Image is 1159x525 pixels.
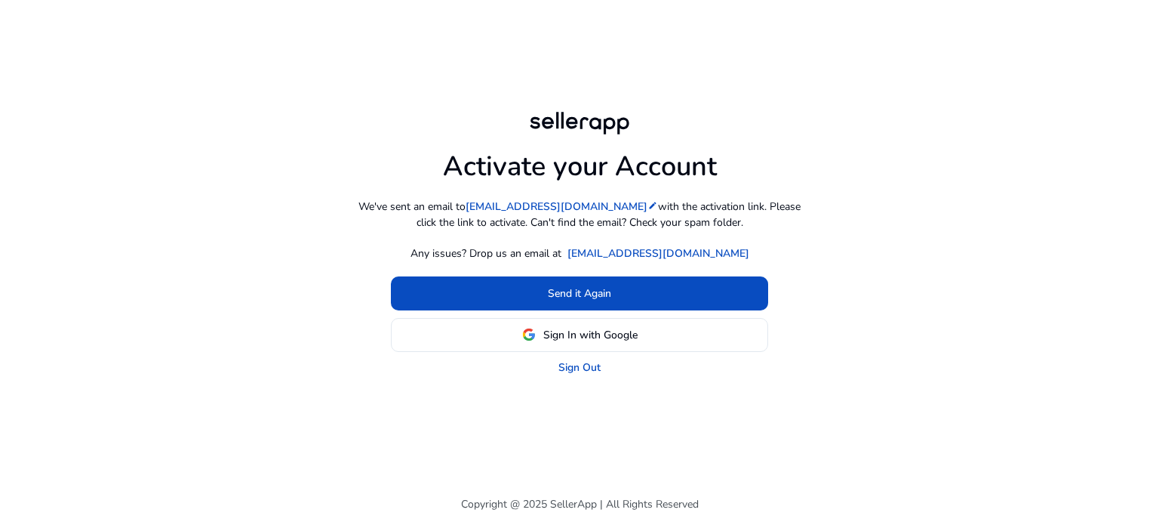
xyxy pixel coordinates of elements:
p: We've sent an email to with the activation link. Please click the link to activate. Can't find th... [353,199,806,230]
button: Send it Again [391,276,768,310]
p: Any issues? Drop us an email at [410,246,561,261]
mat-icon: edit [647,200,658,211]
a: [EMAIL_ADDRESS][DOMAIN_NAME] [567,246,749,261]
span: Send it Again [548,286,611,301]
button: Sign In with Google [391,318,768,352]
a: [EMAIL_ADDRESS][DOMAIN_NAME] [466,199,658,215]
img: google-logo.svg [522,328,536,341]
span: Sign In with Google [543,327,638,343]
a: Sign Out [558,360,601,375]
h1: Activate your Account [443,138,717,183]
